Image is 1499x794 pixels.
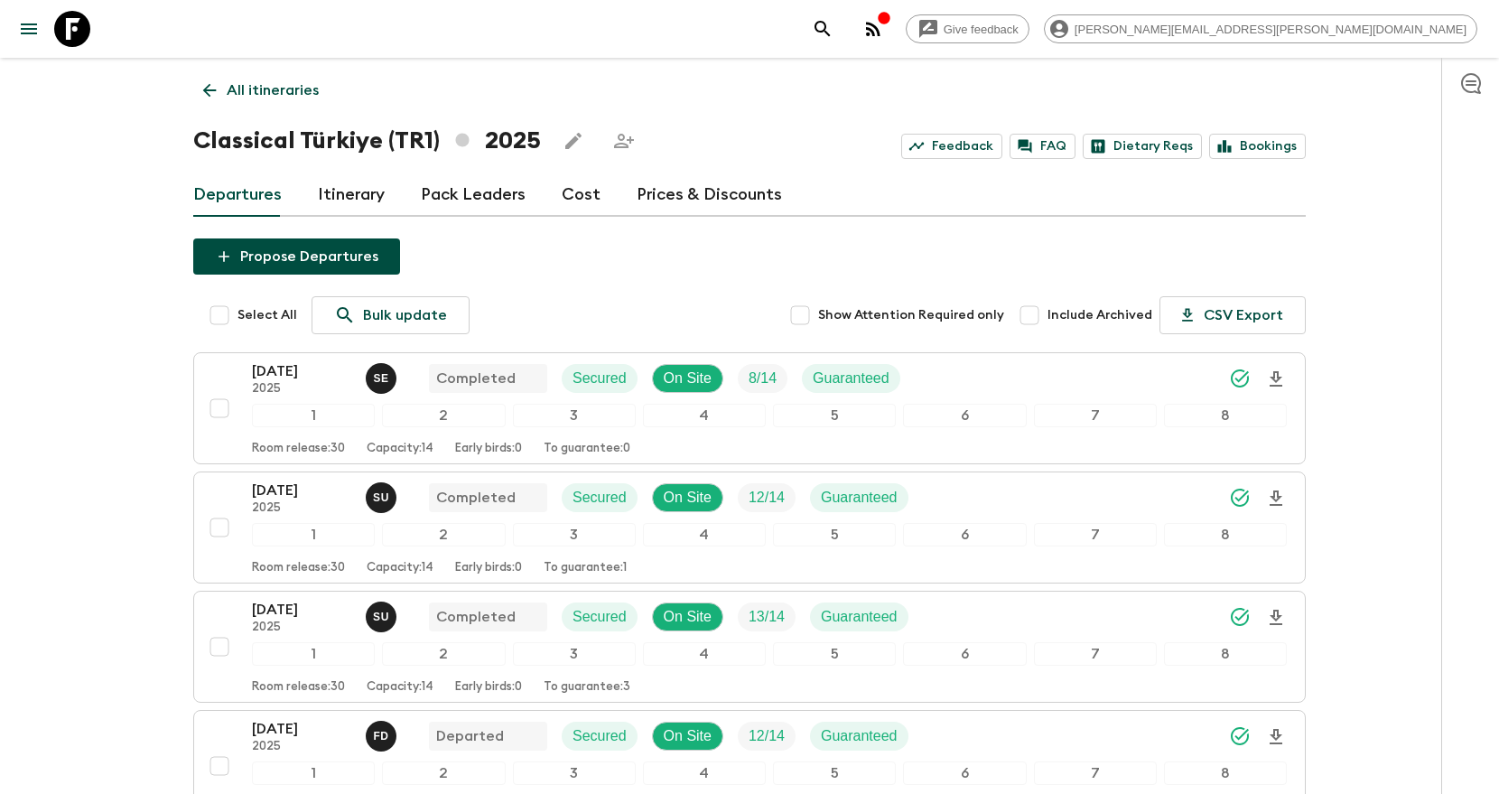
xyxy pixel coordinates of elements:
div: Trip Fill [738,603,796,631]
span: Select All [237,306,297,324]
div: 6 [903,404,1026,427]
div: 8 [1164,523,1287,546]
p: All itineraries [227,79,319,101]
p: To guarantee: 1 [544,561,627,575]
div: 8 [1164,761,1287,785]
p: Room release: 30 [252,561,345,575]
p: To guarantee: 0 [544,442,630,456]
span: Share this itinerary [606,123,642,159]
div: 8 [1164,642,1287,666]
div: 6 [903,761,1026,785]
p: Secured [573,606,627,628]
a: Pack Leaders [421,173,526,217]
div: 3 [513,523,636,546]
h1: Classical Türkiye (TR1) 2025 [193,123,541,159]
div: 4 [643,404,766,427]
div: 6 [903,523,1026,546]
p: Room release: 30 [252,442,345,456]
p: Early birds: 0 [455,442,522,456]
p: Departed [436,725,504,747]
div: 4 [643,761,766,785]
div: 1 [252,404,375,427]
div: On Site [652,722,723,751]
a: Prices & Discounts [637,173,782,217]
svg: Synced Successfully [1229,725,1251,747]
div: 2 [382,404,505,427]
div: Trip Fill [738,722,796,751]
div: 3 [513,642,636,666]
p: On Site [664,487,712,509]
p: 2025 [252,740,351,754]
div: 3 [513,761,636,785]
p: Capacity: 14 [367,561,433,575]
div: 4 [643,523,766,546]
svg: Synced Successfully [1229,368,1251,389]
button: [DATE]2025Süleyman ErköseCompletedSecuredOn SiteTrip FillGuaranteed12345678Room release:30Capacit... [193,352,1306,464]
p: Secured [573,725,627,747]
p: Room release: 30 [252,680,345,695]
p: Capacity: 14 [367,680,433,695]
span: Sefa Uz [366,488,400,502]
p: [DATE] [252,360,351,382]
div: 3 [513,404,636,427]
div: Secured [562,603,638,631]
a: Feedback [901,134,1002,159]
a: FAQ [1010,134,1075,159]
div: 2 [382,523,505,546]
div: 5 [773,761,896,785]
div: 2 [382,642,505,666]
p: 13 / 14 [749,606,785,628]
div: 7 [1034,642,1157,666]
a: Itinerary [318,173,385,217]
span: Include Archived [1047,306,1152,324]
div: Secured [562,483,638,512]
a: All itineraries [193,72,329,108]
p: On Site [664,725,712,747]
div: 5 [773,642,896,666]
button: search adventures [805,11,841,47]
div: Secured [562,364,638,393]
button: Edit this itinerary [555,123,591,159]
div: Trip Fill [738,483,796,512]
svg: Download Onboarding [1265,607,1287,629]
div: 1 [252,642,375,666]
p: Early birds: 0 [455,561,522,575]
p: [DATE] [252,480,351,501]
a: Cost [562,173,601,217]
div: On Site [652,603,723,631]
p: 2025 [252,382,351,397]
svg: Synced Successfully [1229,606,1251,628]
div: 1 [252,523,375,546]
div: On Site [652,364,723,393]
div: 7 [1034,523,1157,546]
p: [DATE] [252,599,351,621]
div: 6 [903,642,1026,666]
div: 1 [252,761,375,785]
div: 5 [773,404,896,427]
p: Early birds: 0 [455,680,522,695]
div: On Site [652,483,723,512]
p: Secured [573,487,627,509]
button: Propose Departures [193,238,400,275]
a: Give feedback [906,14,1029,43]
button: [DATE]2025Sefa UzCompletedSecuredOn SiteTrip FillGuaranteed12345678Room release:30Capacity:14Earl... [193,591,1306,703]
p: Guaranteed [821,487,898,509]
svg: Download Onboarding [1265,726,1287,748]
div: [PERSON_NAME][EMAIL_ADDRESS][PERSON_NAME][DOMAIN_NAME] [1044,14,1477,43]
p: Capacity: 14 [367,442,433,456]
p: 12 / 14 [749,487,785,509]
a: Bookings [1209,134,1306,159]
span: Süleyman Erköse [366,369,400,383]
span: Give feedback [934,23,1029,36]
div: 5 [773,523,896,546]
p: Completed [436,368,516,389]
p: Guaranteed [821,606,898,628]
div: 4 [643,642,766,666]
svg: Synced Successfully [1229,487,1251,509]
p: On Site [664,368,712,389]
button: menu [11,11,47,47]
p: 8 / 14 [749,368,777,389]
button: CSV Export [1159,296,1306,334]
span: [PERSON_NAME][EMAIL_ADDRESS][PERSON_NAME][DOMAIN_NAME] [1065,23,1476,36]
div: Trip Fill [738,364,787,393]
